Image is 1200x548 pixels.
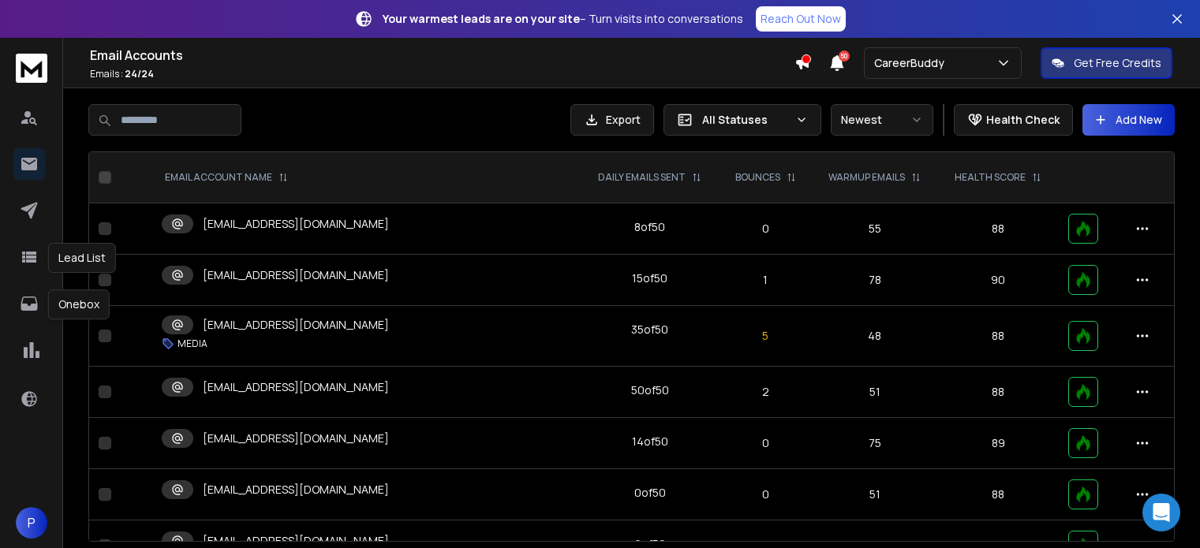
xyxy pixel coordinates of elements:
p: [EMAIL_ADDRESS][DOMAIN_NAME] [203,379,389,395]
button: Export [570,104,654,136]
p: 0 [728,221,802,237]
div: Lead List [48,243,116,273]
td: 55 [812,203,938,255]
button: Get Free Credits [1041,47,1172,79]
a: Reach Out Now [756,6,846,32]
p: Health Check [986,112,1060,128]
td: 51 [812,469,938,520]
button: Health Check [954,104,1073,136]
td: 75 [812,418,938,469]
p: All Statuses [702,112,789,128]
p: Emails : [90,68,794,80]
button: Add New [1082,104,1175,136]
td: 48 [812,306,938,367]
td: 88 [938,367,1059,418]
p: DAILY EMAILS SENT [598,171,686,184]
p: 1 [728,272,802,288]
p: [EMAIL_ADDRESS][DOMAIN_NAME] [203,216,389,232]
p: Get Free Credits [1074,55,1161,71]
td: 90 [938,255,1059,306]
button: Newest [831,104,933,136]
div: EMAIL ACCOUNT NAME [165,171,288,184]
span: 50 [839,50,850,62]
td: 88 [938,306,1059,367]
div: 50 of 50 [631,382,669,398]
p: [EMAIL_ADDRESS][DOMAIN_NAME] [203,267,389,283]
p: 0 [728,486,802,502]
p: 5 [728,328,802,344]
div: 35 of 50 [631,322,668,337]
p: MEDIA [178,337,207,350]
td: 51 [812,367,938,418]
p: 0 [728,435,802,451]
td: 88 [938,203,1059,255]
p: CareerBuddy [874,55,951,71]
p: [EMAIL_ADDRESS][DOMAIN_NAME] [203,317,389,333]
p: – Turn visits into conversations [383,11,743,27]
p: HEALTH SCORE [955,171,1026,184]
div: 8 of 50 [634,219,665,235]
div: 15 of 50 [632,270,667,286]
div: Onebox [48,289,110,319]
strong: Your warmest leads are on your site [383,11,580,26]
h1: Email Accounts [90,46,794,65]
p: WARMUP EMAILS [828,171,905,184]
p: [EMAIL_ADDRESS][DOMAIN_NAME] [203,431,389,446]
img: logo [16,54,47,83]
p: [EMAIL_ADDRESS][DOMAIN_NAME] [203,482,389,498]
td: 78 [812,255,938,306]
button: P [16,507,47,539]
td: 88 [938,469,1059,520]
div: 0 of 50 [634,485,666,501]
p: Reach Out Now [761,11,841,27]
div: 14 of 50 [632,434,668,449]
div: Open Intercom Messenger [1142,494,1180,531]
p: BOUNCES [735,171,780,184]
span: 24 / 24 [125,67,154,80]
td: 89 [938,418,1059,469]
p: 2 [728,384,802,400]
